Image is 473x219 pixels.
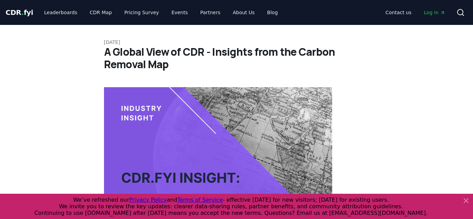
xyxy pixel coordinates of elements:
[227,6,260,19] a: About Us
[166,6,193,19] a: Events
[380,6,417,19] a: Contact us
[6,8,33,17] span: CDR fyi
[104,39,369,46] p: [DATE]
[424,9,445,16] span: Log in
[39,6,83,19] a: Leaderboards
[119,6,164,19] a: Pricing Survey
[418,6,451,19] a: Log in
[39,6,283,19] nav: Main
[262,6,283,19] a: Blog
[21,8,24,17] span: .
[6,8,33,17] a: CDR.fyi
[380,6,451,19] nav: Main
[195,6,226,19] a: Partners
[84,6,117,19] a: CDR Map
[104,46,369,71] h1: A Global View of CDR - Insights from the Carbon Removal Map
